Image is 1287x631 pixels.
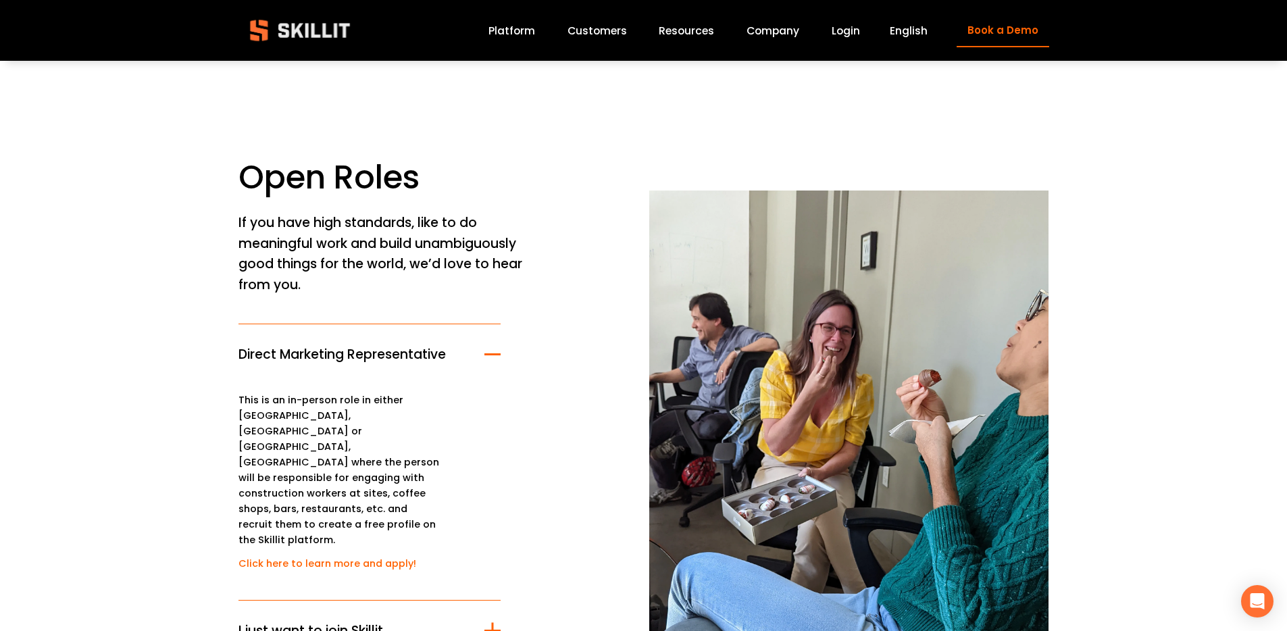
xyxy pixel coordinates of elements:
[890,22,928,40] div: language picker
[659,23,714,39] span: Resources
[832,22,860,40] a: Login
[238,324,501,384] button: Direct Marketing Representative
[238,384,501,601] div: Direct Marketing Representative
[567,22,627,40] a: Customers
[488,22,535,40] a: Platform
[238,345,485,364] span: Direct Marketing Representative
[1241,585,1273,617] div: Open Intercom Messenger
[238,393,441,548] p: This is an in-person role in either [GEOGRAPHIC_DATA], [GEOGRAPHIC_DATA] or [GEOGRAPHIC_DATA], [G...
[890,23,928,39] span: English
[957,14,1049,47] a: Book a Demo
[747,22,799,40] a: Company
[238,10,361,51] img: Skillit
[659,22,714,40] a: folder dropdown
[238,157,638,197] h1: Open Roles
[238,213,535,296] p: If you have high standards, like to do meaningful work and build unambiguously good things for th...
[238,557,416,570] a: Click here to learn more and apply!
